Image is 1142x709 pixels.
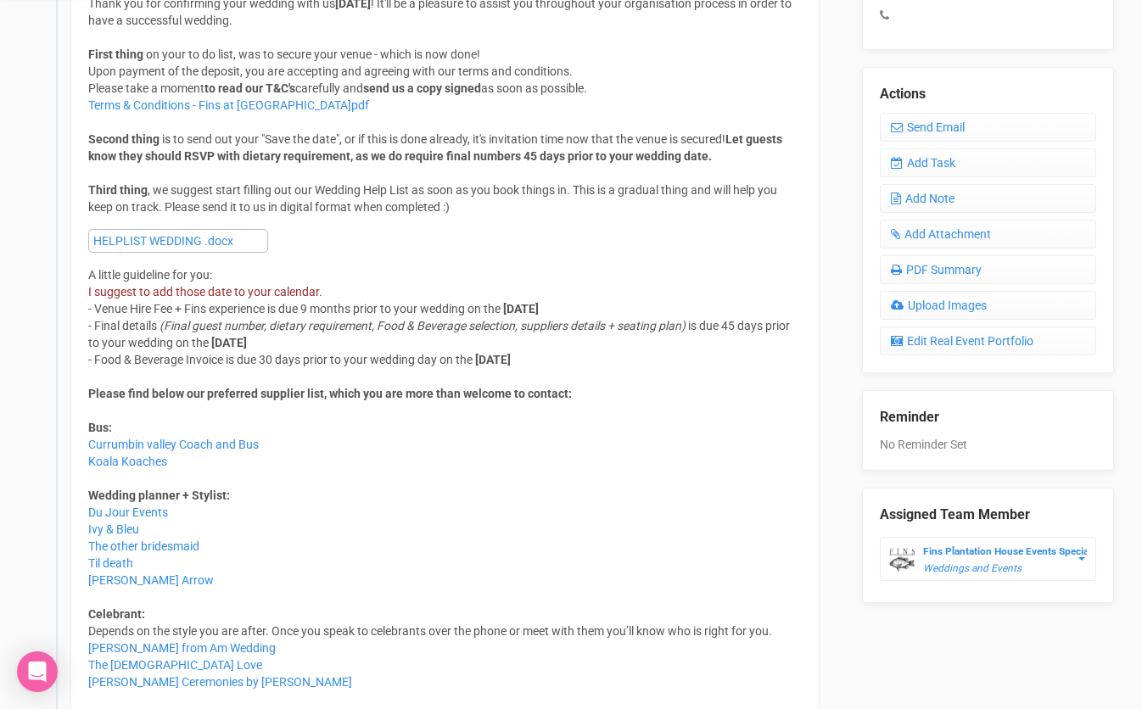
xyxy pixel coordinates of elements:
strong: [DATE] [503,302,539,315]
span: I suggest to add those date to your calendar. [88,285,322,299]
button: Fins Plantation House Events Specialists Weddings and Events [880,537,1097,581]
a: [PERSON_NAME] Arrow [88,573,214,587]
div: No Reminder Set [880,391,1097,453]
strong: Wedding planner + Stylist: [88,488,230,502]
strong: Bus: [88,421,112,434]
a: The [DEMOGRAPHIC_DATA] Love [88,658,262,672]
img: data [889,547,915,572]
span: A little guideline for you: [88,268,212,282]
span: carefully and [295,81,363,95]
a: Du Jour Events [88,505,168,519]
a: [PERSON_NAME] Ceremonies by [PERSON_NAME] [88,675,352,689]
a: Add Note [880,184,1097,213]
span: , we suggest start filling out our Wedding Help List as soon as you book things in. This is a gra... [88,183,777,214]
strong: [DATE] [211,336,247,349]
strong: Please find below our preferred supplier list, which you are more than welcome to contact: [88,387,572,400]
a: Edit Real Event Portfolio [880,327,1097,355]
a: [PERSON_NAME] from Am Wedding [88,641,276,655]
strong: [DATE] [475,353,511,366]
em: Weddings and Events [923,562,1022,574]
strong: send us a copy signed [363,81,481,95]
span: - Venue Hire Fee + Fins experience is due 9 months prior to your wedding on the [88,302,501,315]
legend: Assigned Team Member [880,505,1097,525]
strong: Second thing [88,132,160,146]
a: The other bridesmaid [88,539,199,553]
a: Til death [88,556,133,570]
a: HELPLIST WEDDING .docx [88,229,268,253]
span: - Final details [88,319,157,332]
a: Currumbin valley Coach and Bus [88,438,259,451]
a: Add Attachment [880,220,1097,248]
div: Open Intercom Messenger [17,651,58,692]
strong: Celebrant: [88,607,145,621]
legend: Actions [880,85,1097,104]
strong: to read our T&C's [204,81,295,95]
a: Ivy & Bleu [88,522,139,536]
a: PDF Summary [880,255,1097,284]
span: - Food & Beverage Invoice is due 30 days prior to your wedding day on the [88,353,473,366]
span: Depends on the style you are after. Once you speak to celebrants over the phone or meet with them... [88,624,772,638]
em: (Final guest number, dietary requirement, Food & Beverage selection, suppliers details + seating ... [160,319,686,332]
a: Koala Koaches [88,455,167,468]
span: on your to do list, was to secure your venue - which is now done! [146,47,480,61]
span: is to send out your "Save the date", or if this is done already, it's invitation time now that th... [162,132,725,146]
strong: Third thing [88,183,148,197]
span: Please take a moment [88,81,204,95]
span: Upon payment of the deposit, you are accepting and agreeing with our terms and conditions. [88,64,573,78]
a: Send Email [880,113,1097,142]
strong: Fins Plantation House Events Specialists [923,545,1107,557]
legend: Reminder [880,408,1097,427]
a: Terms & Conditions - Fins at [GEOGRAPHIC_DATA]pdf [88,98,369,112]
a: Add Task [880,148,1097,177]
a: Upload Images [880,291,1097,320]
strong: First thing [88,47,143,61]
span: as soon as possible. [481,81,587,95]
